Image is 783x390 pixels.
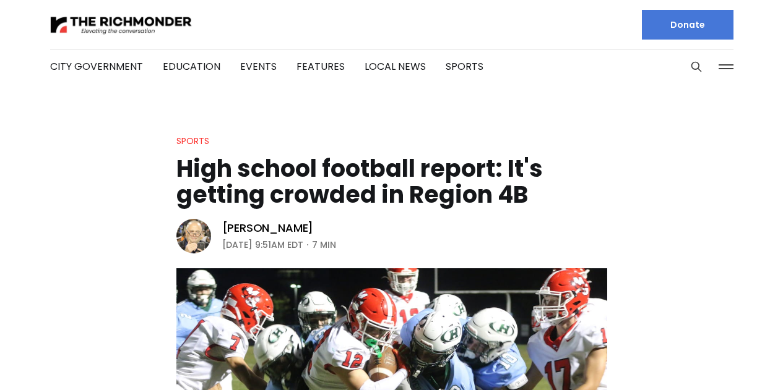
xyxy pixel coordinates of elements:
a: Sports [176,135,209,147]
a: [PERSON_NAME] [222,221,314,235]
button: Search this site [687,57,706,76]
img: The Richmonder [50,14,193,36]
h1: High school football report: It's getting crowded in Region 4B [176,156,607,208]
a: Donate [642,10,733,40]
a: Features [296,59,345,74]
a: Sports [446,59,483,74]
a: Events [240,59,277,74]
span: 7 min [312,237,336,252]
a: Local News [365,59,426,74]
img: Rob Witham [176,219,211,253]
a: City Government [50,59,143,74]
a: Education [163,59,220,74]
time: [DATE] 9:51AM EDT [222,237,303,252]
